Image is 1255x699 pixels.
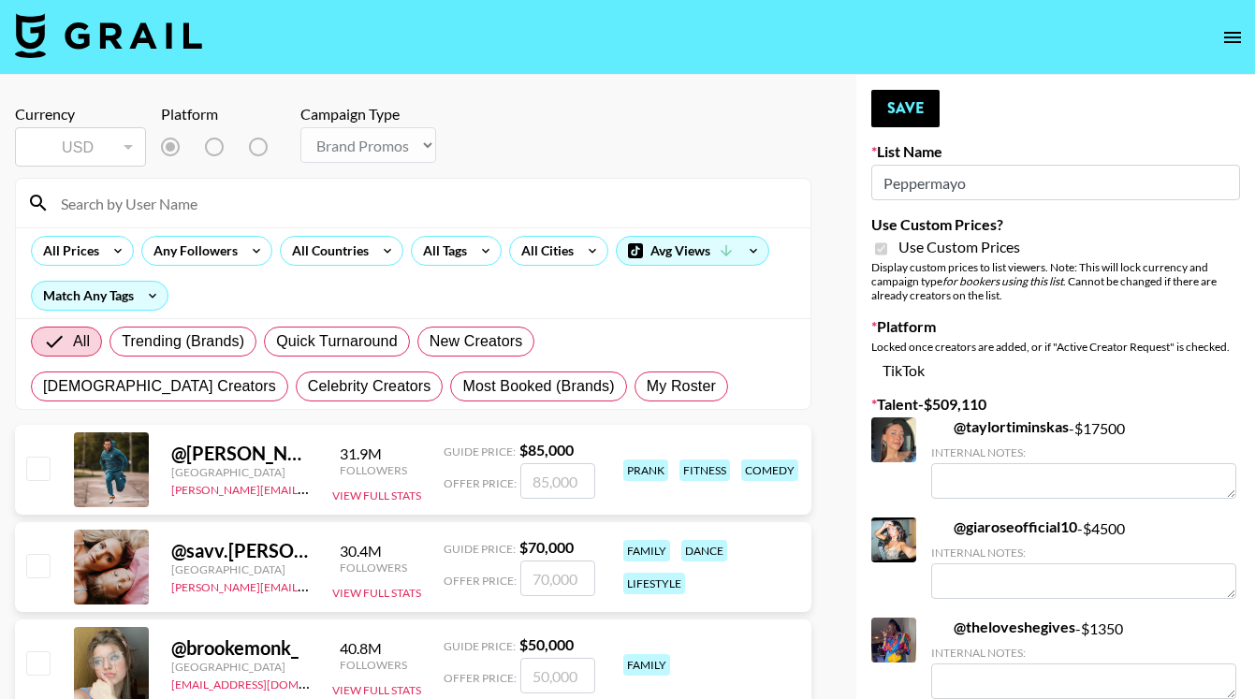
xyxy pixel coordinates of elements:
div: Avg Views [617,237,768,265]
div: comedy [639,475,696,497]
div: Any Followers [142,237,241,265]
button: View Full Stats [332,683,421,697]
div: Display custom prices to list viewers. Note: This will lock currency and campaign type . Cannot b... [871,260,1240,302]
input: 50,000 [536,658,611,693]
div: USD [19,131,142,164]
button: Save [871,90,940,127]
span: Trending (Brands) [122,330,244,353]
a: [EMAIL_ADDRESS][DOMAIN_NAME] [171,674,359,692]
span: All [73,330,90,353]
div: Campaign Type [390,105,526,124]
div: - $ 4500 [931,529,1236,610]
span: Guide Price: [460,542,532,556]
div: All Tags [412,237,471,265]
img: Grail Talent [15,13,202,58]
span: Celebrity Creators [308,375,431,398]
div: All Prices [32,237,103,265]
div: Internal Notes: [931,557,1236,571]
div: Internal Notes: [931,457,1236,471]
span: Offer Price: [460,574,533,588]
div: family [639,654,686,676]
div: @ savv.[PERSON_NAME] [171,539,310,562]
input: Search by User Name [50,188,799,218]
img: TikTok [332,543,362,573]
div: Followers [370,658,437,672]
span: My Roster [647,375,716,398]
button: open drawer [1214,19,1251,56]
span: Guide Price: [460,639,532,653]
div: Match Any Tags [32,282,168,310]
img: Instagram [264,132,294,162]
label: List Name [871,142,1240,161]
div: prank [639,443,684,464]
span: Offer Price: [460,671,533,685]
div: Currency [15,105,146,124]
div: [GEOGRAPHIC_DATA] [171,465,310,479]
img: TikTok [871,361,901,391]
div: [GEOGRAPHIC_DATA] [171,660,310,674]
div: 40.8M [370,639,437,658]
img: YouTube [338,132,368,162]
div: List locked to TikTok. [161,127,383,167]
input: 70,000 [536,561,611,596]
span: Guide Price: [460,444,532,459]
span: Quick Turnaround [276,330,398,353]
img: TikTok [931,631,946,646]
span: [DEMOGRAPHIC_DATA] Creators [43,375,276,398]
img: TikTok [332,445,362,475]
strong: $ 85,000 [535,441,590,459]
div: 30.4M [370,542,437,561]
div: @ [PERSON_NAME].[PERSON_NAME] [171,442,310,465]
a: @theloveshegives [931,629,1075,648]
label: Talent - $ 509,110 [871,406,1240,425]
a: @taylortiminskas [931,429,1069,447]
a: @giaroseofficial10 [931,529,1077,547]
span: Most Booked (Brands) [462,375,614,398]
input: 85,000 [536,463,611,499]
em: for bookers using this list [942,274,1063,288]
div: dance [697,540,743,561]
div: 31.9M [370,444,437,463]
div: Currency is locked to USD [15,124,146,170]
strong: $ 50,000 [535,635,590,653]
div: Internal Notes: [931,657,1236,671]
div: family [639,540,686,561]
div: [GEOGRAPHIC_DATA] [171,562,310,576]
img: TikTok [931,531,946,546]
div: Platform [161,105,383,124]
label: Platform [871,317,1240,336]
div: fitness [695,443,746,464]
img: TikTok [931,430,946,445]
div: Followers [370,463,437,477]
div: - $ 17500 [931,429,1236,510]
button: View Full Stats [332,586,421,600]
div: All Cities [510,237,577,265]
img: TikTok [332,640,362,670]
div: All Countries [281,237,372,265]
div: lifestyle [639,573,701,594]
span: Use Custom Prices [898,238,1020,256]
label: Use Custom Prices? [871,215,1240,234]
button: View Full Stats [332,488,421,502]
a: [PERSON_NAME][EMAIL_ADDRESS][DOMAIN_NAME] [171,479,448,497]
img: TikTok [190,132,220,162]
div: TikTok [871,361,1240,391]
strong: $ 70,000 [535,538,590,556]
span: Offer Price: [460,476,533,490]
div: Followers [370,561,437,575]
a: [PERSON_NAME][EMAIL_ADDRESS][DOMAIN_NAME] [171,576,448,594]
div: Locked once creators are added, or if "Active Creator Request" is checked. [871,340,1240,354]
div: @ brookemonk_ [171,636,310,660]
span: New Creators [430,330,523,353]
